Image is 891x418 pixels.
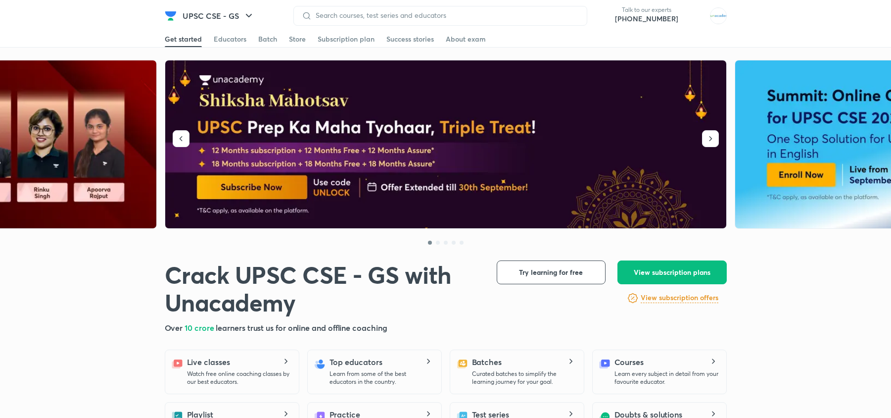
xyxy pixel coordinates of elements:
a: Batch [258,31,277,47]
span: View subscription plans [634,267,710,277]
button: UPSC CSE - GS [177,6,261,26]
a: View subscription offers [641,292,718,304]
img: Company Logo [165,10,177,22]
a: Get started [165,31,202,47]
span: learners trust us for online and offline coaching [216,322,387,333]
a: Store [289,31,306,47]
a: Success stories [386,31,434,47]
div: Educators [214,34,246,44]
a: [PHONE_NUMBER] [615,14,678,24]
div: About exam [446,34,486,44]
img: call-us [595,6,615,26]
button: View subscription plans [617,261,727,284]
h1: Crack UPSC CSE - GS with Unacademy [165,261,481,316]
h6: View subscription offers [641,293,718,303]
a: Educators [214,31,246,47]
h5: Batches [472,356,502,368]
h5: Courses [614,356,644,368]
img: avatar [686,8,702,24]
input: Search courses, test series and educators [312,11,579,19]
p: Learn every subject in detail from your favourite educator. [614,370,718,386]
h5: Top educators [329,356,382,368]
img: MOHAMMED SHOAIB [710,7,727,24]
div: Store [289,34,306,44]
span: 10 crore [185,322,216,333]
a: About exam [446,31,486,47]
div: Batch [258,34,277,44]
div: Success stories [386,34,434,44]
button: Try learning for free [497,261,606,284]
p: Curated batches to simplify the learning journey for your goal. [472,370,576,386]
p: Learn from some of the best educators in the country. [329,370,433,386]
p: Watch free online coaching classes by our best educators. [187,370,291,386]
a: Subscription plan [318,31,375,47]
div: Subscription plan [318,34,375,44]
p: Talk to our experts [615,6,678,14]
span: Over [165,322,185,333]
span: Try learning for free [519,267,583,277]
h5: Live classes [187,356,230,368]
div: Get started [165,34,202,44]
